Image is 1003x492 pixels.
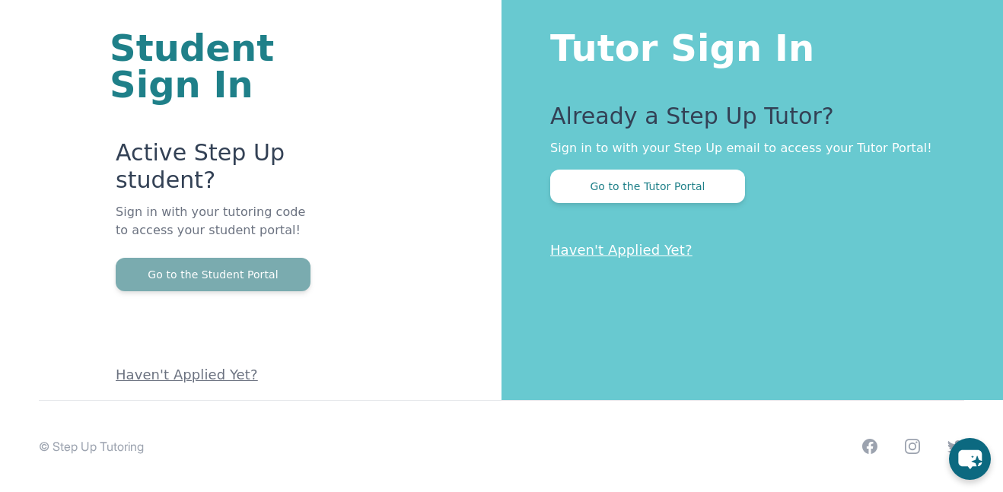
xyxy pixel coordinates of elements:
[550,139,942,157] p: Sign in to with your Step Up email to access your Tutor Portal!
[550,242,693,258] a: Haven't Applied Yet?
[550,24,942,66] h1: Tutor Sign In
[116,267,310,281] a: Go to the Student Portal
[550,179,745,193] a: Go to the Tutor Portal
[116,203,319,258] p: Sign in with your tutoring code to access your student portal!
[949,438,991,480] button: chat-button
[116,367,258,382] a: Haven't Applied Yet?
[39,437,144,455] p: © Step Up Tutoring
[110,30,319,103] h1: Student Sign In
[116,258,310,291] button: Go to the Student Portal
[550,170,745,203] button: Go to the Tutor Portal
[550,103,942,139] p: Already a Step Up Tutor?
[116,139,319,203] p: Active Step Up student?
